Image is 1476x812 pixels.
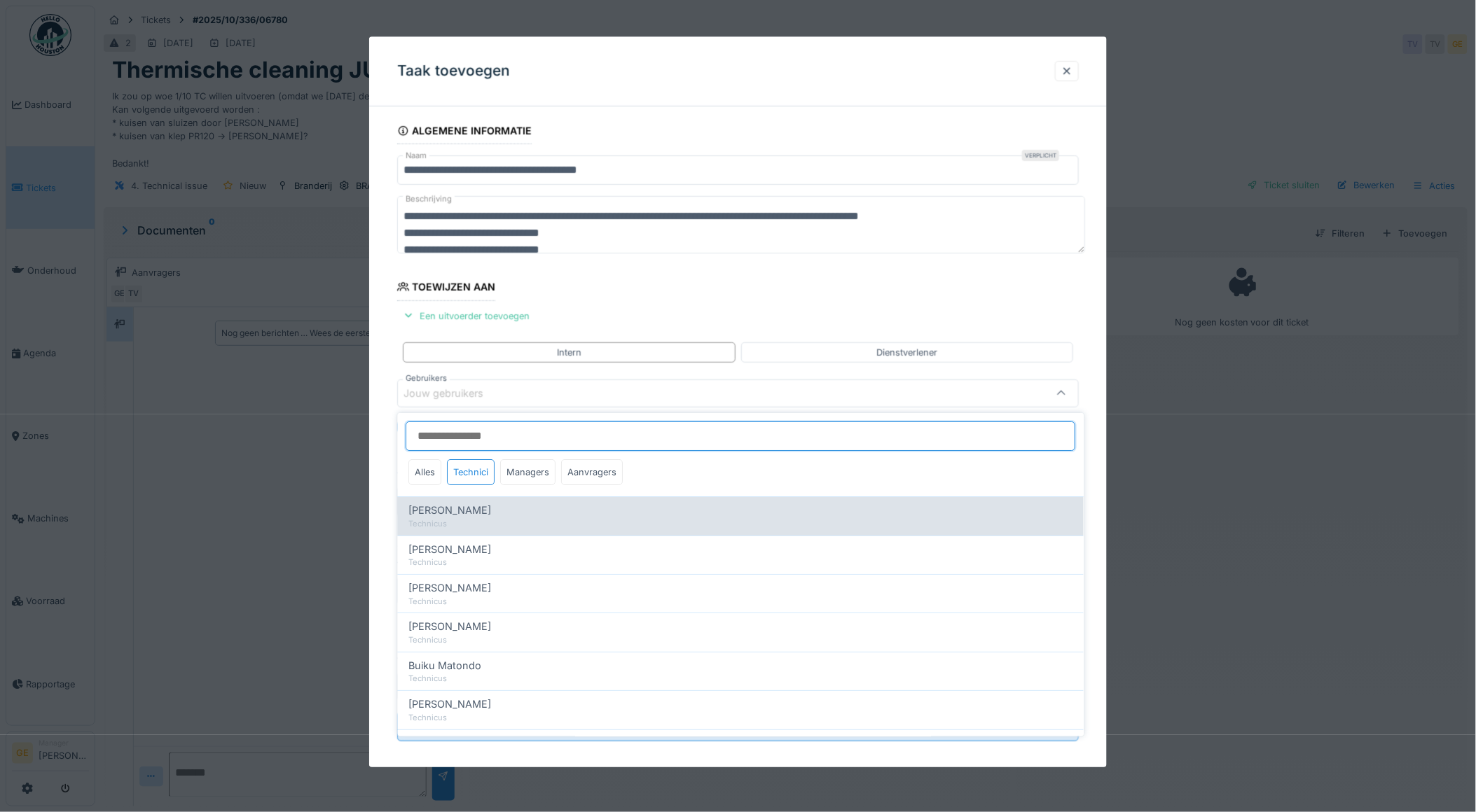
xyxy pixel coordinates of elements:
span: [PERSON_NAME] [409,580,492,596]
div: Technicus [409,518,1073,530]
div: Jouw gebruikers [404,386,503,401]
div: Technicus [409,712,1073,724]
div: Een uitvoerder toevoegen [397,307,535,325]
span: [PERSON_NAME] [409,696,492,712]
div: Technici [448,459,495,485]
div: Dienstverlener [876,346,937,359]
div: Algemene informatie [397,120,532,144]
label: Beschrijving [403,190,455,208]
span: [PERSON_NAME] [409,541,492,556]
div: Technicus [409,673,1073,685]
label: Naam [403,150,429,162]
div: Intern [557,346,581,359]
span: [PERSON_NAME] [409,619,492,634]
div: Toewijzen aan [397,277,496,301]
span: [PERSON_NAME] [409,503,492,518]
div: Alles [409,459,442,485]
span: Buiku Matondo [409,658,482,673]
div: Technicus [409,634,1073,646]
div: Technicus [409,595,1073,607]
div: Managers [501,459,556,485]
h3: Taak toevoegen [397,62,510,80]
label: Gebruikers [403,372,450,384]
div: Technicus [409,556,1073,568]
div: Aanvragers [562,459,623,485]
span: [PERSON_NAME] [409,736,492,751]
div: Verplicht [1022,150,1059,161]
